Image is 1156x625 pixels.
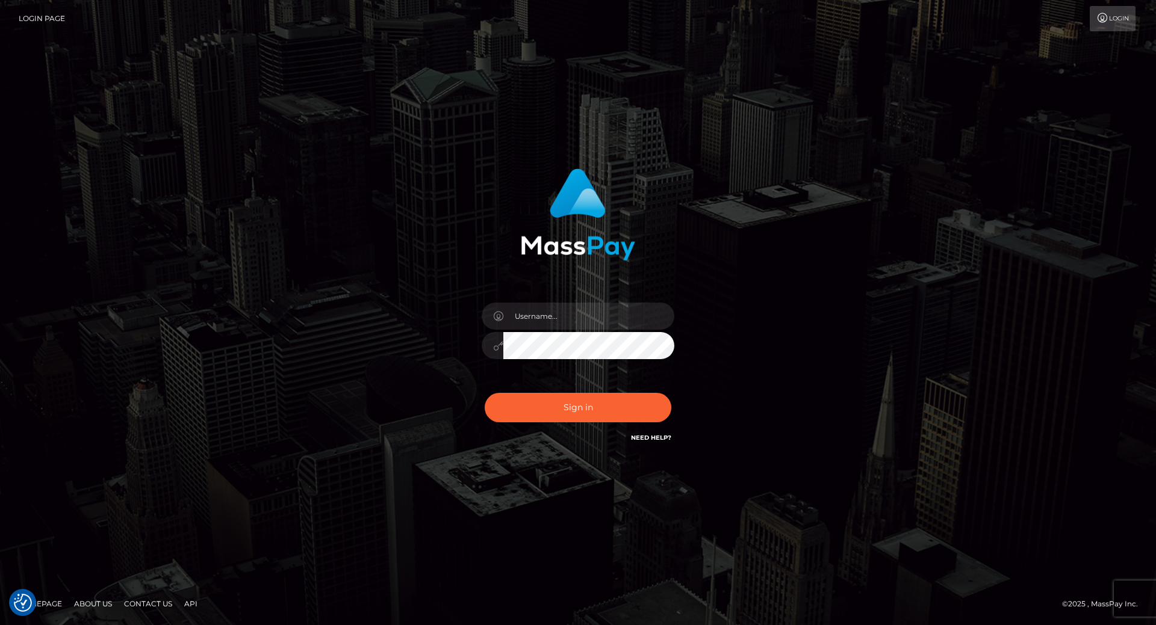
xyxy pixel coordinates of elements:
[503,303,674,330] input: Username...
[14,594,32,612] img: Revisit consent button
[485,393,671,422] button: Sign in
[1090,6,1136,31] a: Login
[13,594,67,613] a: Homepage
[19,6,65,31] a: Login Page
[14,594,32,612] button: Consent Preferences
[119,594,177,613] a: Contact Us
[69,594,117,613] a: About Us
[179,594,202,613] a: API
[631,434,671,442] a: Need Help?
[1062,597,1147,611] div: © 2025 , MassPay Inc.
[521,168,635,260] img: MassPay Login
